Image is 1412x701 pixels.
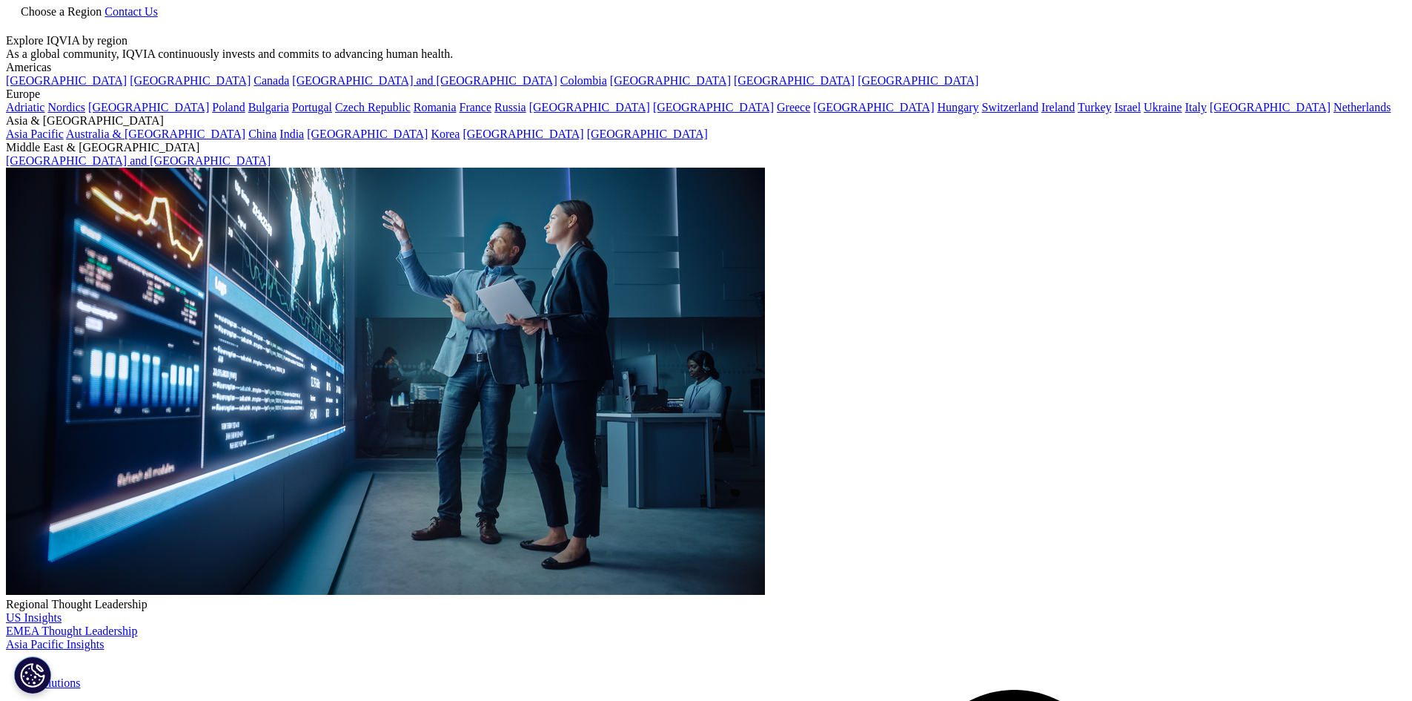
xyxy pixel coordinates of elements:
img: 2093_analyzing-data-using-big-screen-display-and-laptop.png [6,168,765,595]
div: Europe [6,88,1406,101]
a: [GEOGRAPHIC_DATA] [529,101,650,113]
a: [GEOGRAPHIC_DATA] [734,74,855,87]
a: [GEOGRAPHIC_DATA] [130,74,251,87]
button: Cookie 设置 [14,656,51,694]
a: [GEOGRAPHIC_DATA] [463,128,583,140]
a: Korea [431,128,460,140]
a: [GEOGRAPHIC_DATA] [587,128,708,140]
a: Russia [494,101,526,113]
a: China [248,128,276,140]
a: [GEOGRAPHIC_DATA] [6,74,127,87]
a: Asia Pacific Insights [6,638,104,651]
a: [GEOGRAPHIC_DATA] [858,74,978,87]
a: US Insights [6,611,62,624]
a: Contact Us [105,5,158,18]
a: [GEOGRAPHIC_DATA] [813,101,934,113]
a: Romania [414,101,457,113]
a: Czech Republic [335,101,411,113]
a: Ukraine [1144,101,1182,113]
a: Canada [253,74,289,87]
a: Poland [212,101,245,113]
a: Nordics [47,101,85,113]
a: Portugal [292,101,332,113]
a: Switzerland [981,101,1038,113]
a: Solutions [36,677,80,689]
a: [GEOGRAPHIC_DATA] [610,74,731,87]
div: Regional Thought Leadership [6,598,1406,611]
a: France [460,101,492,113]
a: Italy [1185,101,1207,113]
a: Bulgaria [248,101,289,113]
div: Americas [6,61,1406,74]
a: Israel [1115,101,1141,113]
a: Adriatic [6,101,44,113]
a: Hungary [937,101,978,113]
a: [GEOGRAPHIC_DATA] [1210,101,1330,113]
div: As a global community, IQVIA continuously invests and commits to advancing human health. [6,47,1406,61]
a: [GEOGRAPHIC_DATA] and [GEOGRAPHIC_DATA] [6,154,271,167]
a: Netherlands [1333,101,1391,113]
a: [GEOGRAPHIC_DATA] [307,128,428,140]
a: [GEOGRAPHIC_DATA] and [GEOGRAPHIC_DATA] [292,74,557,87]
a: [GEOGRAPHIC_DATA] [653,101,774,113]
a: Asia Pacific [6,128,64,140]
div: Asia & [GEOGRAPHIC_DATA] [6,114,1406,128]
a: Colombia [560,74,607,87]
span: Choose a Region [21,5,102,18]
div: Middle East & [GEOGRAPHIC_DATA] [6,141,1406,154]
a: Turkey [1078,101,1112,113]
a: EMEA Thought Leadership [6,625,137,637]
div: Explore IQVIA by region [6,34,1406,47]
a: Australia & [GEOGRAPHIC_DATA] [66,128,245,140]
a: Ireland [1041,101,1075,113]
a: India [279,128,304,140]
a: Greece [777,101,810,113]
a: [GEOGRAPHIC_DATA] [88,101,209,113]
